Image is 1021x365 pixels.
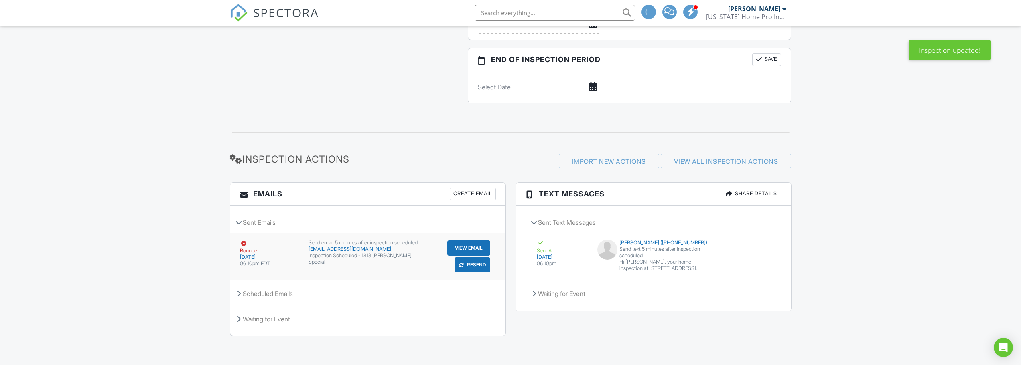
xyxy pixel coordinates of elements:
div: [EMAIL_ADDRESS][DOMAIN_NAME] [309,246,427,252]
div: Scheduled Emails [230,283,505,305]
div: [PERSON_NAME] ([PHONE_NUMBER]) [597,240,709,246]
div: [DATE] [240,254,299,260]
h3: Text Messages [516,183,791,206]
div: Waiting for Event [526,283,781,305]
h3: Emails [230,183,505,206]
a: View Email [447,240,491,256]
div: Hi [PERSON_NAME], your home inspection at [STREET_ADDRESS][PERSON_NAME] is scheduled for [DATE] 1... [619,259,709,272]
input: Select Date [478,77,599,97]
h3: Inspection Actions [230,154,411,165]
div: Inspection Scheduled - 1818 [PERSON_NAME] Special [309,252,427,265]
input: Search everything... [475,5,635,21]
div: [PERSON_NAME] [728,5,780,13]
div: Sent At [537,240,588,254]
button: View Email [447,240,490,256]
button: Resend [455,257,490,272]
img: The Best Home Inspection Software - Spectora [230,4,248,22]
div: Sent Emails [230,212,505,233]
div: Create Email [450,188,496,200]
div: Waiting for Event [230,308,505,330]
div: Send email 5 minutes after inspection scheduled [309,240,427,246]
a: SPECTORA [230,11,319,28]
div: 06:10pm [537,260,588,267]
span: SPECTORA [253,4,319,21]
div: [DATE] [537,254,588,260]
div: Inspection updated! [909,40,991,60]
div: Open Intercom Messenger [994,338,1013,357]
div: Send text 5 minutes after inspection scheduled [597,246,709,259]
a: View All Inspection Actions [674,157,778,165]
img: default-user-f0147aede5fd5fa78ca7ade42f37bd4542148d508eef1c3d3ea960f66861d68b.jpg [597,240,617,260]
div: Florida Home Pro Inspections [706,13,786,21]
div: Bounce [240,240,299,254]
div: Share Details [723,188,781,200]
div: Import New Actions [559,154,659,168]
div: 06:10pm EDT [240,260,299,267]
span: End of Inspection Period [491,54,601,65]
button: Save [752,53,781,66]
div: Sent Text Messages [526,212,781,233]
